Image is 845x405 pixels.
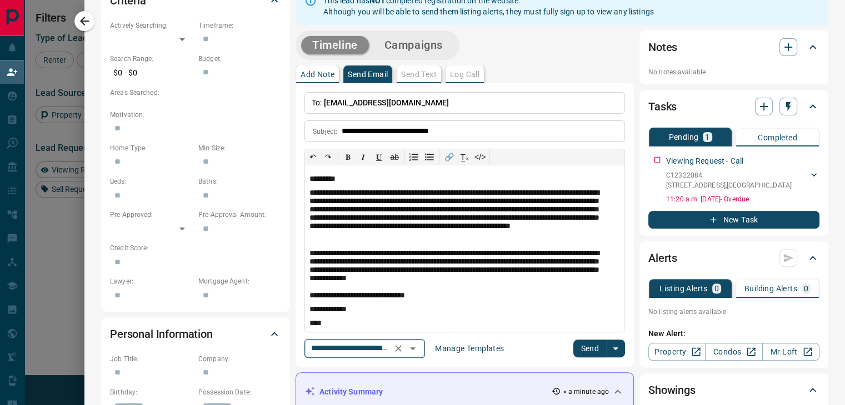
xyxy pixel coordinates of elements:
[110,210,193,220] p: Pre-Approved:
[758,134,797,141] p: Completed
[324,98,449,107] span: [EMAIL_ADDRESS][DOMAIN_NAME]
[110,325,213,343] h2: Personal Information
[472,149,488,165] button: </>
[573,340,606,357] button: Send
[659,285,708,292] p: Listing Alerts
[405,341,421,356] button: Open
[198,143,281,153] p: Min Size:
[110,54,193,64] p: Search Range:
[563,387,609,397] p: < a minute ago
[648,307,819,317] p: No listing alerts available
[319,386,383,398] p: Activity Summary
[110,243,281,253] p: Credit Score:
[648,328,819,340] p: New Alert:
[648,211,819,229] button: New Task
[340,149,356,165] button: 𝐁
[198,54,281,64] p: Budget:
[198,21,281,31] p: Timeframe:
[198,354,281,364] p: Company:
[648,343,706,361] a: Property
[668,133,698,141] p: Pending
[110,321,281,347] div: Personal Information
[198,176,281,186] p: Baths:
[301,70,334,78] p: Add Note
[648,249,677,267] h2: Alerts
[110,176,193,186] p: Beds:
[110,387,193,397] p: Birthday:
[406,149,422,165] button: Numbered list
[348,70,388,78] p: Send Email
[110,143,193,153] p: Home Type:
[666,168,819,193] div: C12322084[STREET_ADDRESS],[GEOGRAPHIC_DATA]
[441,149,457,165] button: 🔗
[573,340,625,357] div: split button
[110,21,193,31] p: Actively Searching:
[321,149,336,165] button: ↷
[648,381,696,399] h2: Showings
[762,343,819,361] a: Mr.Loft
[371,149,387,165] button: 𝐔
[666,194,819,204] p: 11:20 a.m. [DATE] - Overdue
[198,276,281,286] p: Mortgage Agent:
[457,149,472,165] button: T̲ₓ
[387,149,402,165] button: ab
[648,67,819,77] p: No notes available
[391,341,406,356] button: Clear
[648,34,819,60] div: Notes
[110,64,193,82] p: $0 - $0
[648,38,677,56] h2: Notes
[744,285,797,292] p: Building Alerts
[666,155,743,167] p: Viewing Request - Call
[305,382,624,402] div: Activity Summary< a minute ago
[110,276,193,286] p: Lawyer:
[356,149,371,165] button: 𝑰
[705,133,709,141] p: 1
[714,285,719,292] p: 0
[705,343,762,361] a: Condos
[313,126,337,136] p: Subject:
[110,354,193,364] p: Job Title:
[301,36,369,54] button: Timeline
[390,153,399,161] s: ab
[648,93,819,120] div: Tasks
[110,110,281,120] p: Motivation:
[198,210,281,220] p: Pre-Approval Amount:
[305,149,321,165] button: ↶
[666,180,792,190] p: [STREET_ADDRESS] , [GEOGRAPHIC_DATA]
[376,153,382,161] span: 𝐔
[110,88,281,98] p: Areas Searched:
[304,92,625,114] p: To:
[648,245,819,271] div: Alerts
[648,377,819,403] div: Showings
[648,98,677,115] h2: Tasks
[198,387,281,397] p: Possession Date:
[804,285,808,292] p: 0
[666,170,792,180] p: C12322084
[422,149,437,165] button: Bullet list
[428,340,511,357] button: Manage Templates
[373,36,454,54] button: Campaigns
